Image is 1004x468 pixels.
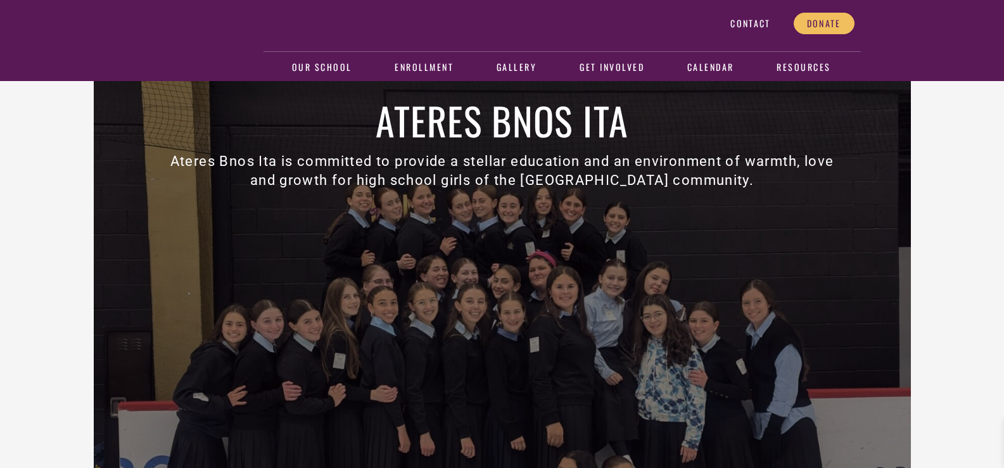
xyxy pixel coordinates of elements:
h3: Ateres Bnos Ita is committed to provide a stellar education and an environment of warmth, love an... [162,152,843,190]
a: Get Involved [571,53,654,82]
span: Contact [730,18,770,29]
a: Calendar [678,53,743,82]
a: Donate [794,13,855,34]
a: Contact [717,13,784,34]
a: Gallery [488,53,546,82]
h1: Ateres Bnos Ita [162,101,843,139]
a: Resources [768,53,840,82]
a: Our School [283,53,361,82]
span: Donate [807,18,841,29]
a: Enrollment [386,53,463,82]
